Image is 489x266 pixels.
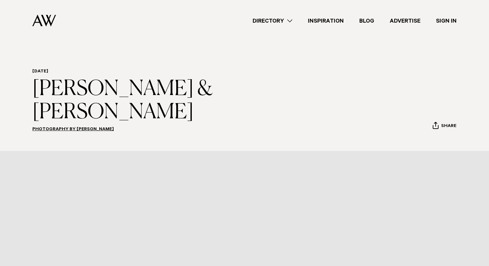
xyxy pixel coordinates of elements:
[32,78,331,124] h1: [PERSON_NAME] & [PERSON_NAME]
[32,127,114,132] a: Photography by [PERSON_NAME]
[428,16,464,25] a: Sign In
[441,123,456,130] span: Share
[245,16,300,25] a: Directory
[382,16,428,25] a: Advertise
[352,16,382,25] a: Blog
[432,122,457,131] button: Share
[32,69,331,75] h6: [DATE]
[32,15,56,27] img: Auckland Weddings Logo
[300,16,352,25] a: Inspiration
